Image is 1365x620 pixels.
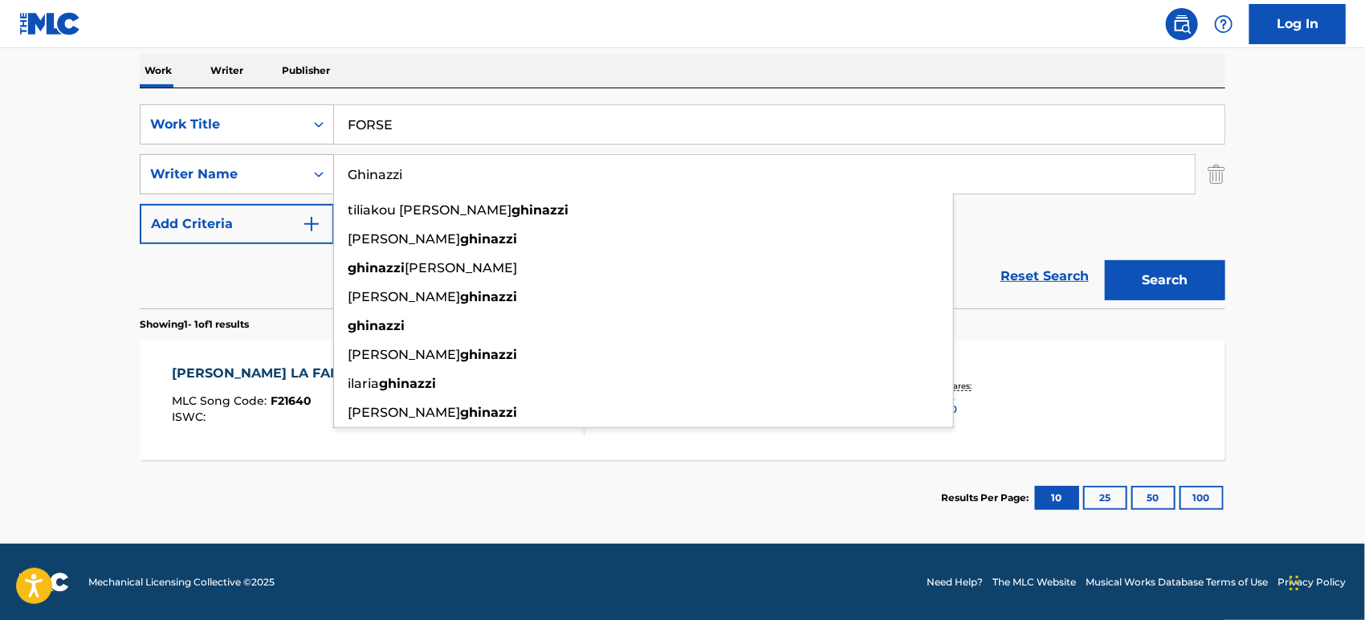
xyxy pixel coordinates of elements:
p: Publisher [277,54,335,88]
strong: ghinazzi [348,318,405,333]
strong: ghinazzi [460,405,517,420]
a: Log In [1249,4,1346,44]
span: [PERSON_NAME] [405,260,517,275]
div: Help [1208,8,1240,40]
span: tiliakou [PERSON_NAME] [348,202,511,218]
p: Results Per Page: [941,491,1033,505]
img: search [1172,14,1192,34]
img: MLC Logo [19,12,81,35]
div: Work Title [150,115,295,134]
a: Privacy Policy [1277,575,1346,589]
p: Writer [206,54,248,88]
strong: ghinazzi [348,260,405,275]
div: [PERSON_NAME] LA FARAI [173,364,362,383]
div: Writer Name [150,165,295,184]
img: Delete Criterion [1208,154,1225,194]
span: ISWC : [173,410,210,424]
span: ilaria [348,376,379,391]
img: help [1214,14,1233,34]
span: MLC Song Code : [173,394,271,408]
button: 50 [1131,486,1176,510]
iframe: Chat Widget [1285,543,1365,620]
button: Search [1105,260,1225,300]
button: Add Criteria [140,204,334,244]
span: [PERSON_NAME] [348,347,460,362]
span: Mechanical Licensing Collective © 2025 [88,575,275,589]
button: 100 [1180,486,1224,510]
span: [PERSON_NAME] [348,405,460,420]
span: F21640 [271,394,312,408]
strong: ghinazzi [460,289,517,304]
img: logo [19,573,69,592]
a: The MLC Website [992,575,1076,589]
button: 10 [1035,486,1079,510]
a: Reset Search [992,259,1097,294]
img: 9d2ae6d4665cec9f34b9.svg [302,214,321,234]
a: Public Search [1166,8,1198,40]
button: 25 [1083,486,1127,510]
a: [PERSON_NAME] LA FARAIMLC Song Code:F21640ISWC:Writers (2)[PERSON_NAME], [PERSON_NAME]Recording A... [140,340,1225,460]
span: [PERSON_NAME] [348,231,460,247]
a: Need Help? [927,575,983,589]
strong: ghinazzi [511,202,568,218]
p: Work [140,54,177,88]
strong: ghinazzi [379,376,436,391]
a: Musical Works Database Terms of Use [1086,575,1268,589]
strong: ghinazzi [460,231,517,247]
strong: ghinazzi [460,347,517,362]
form: Search Form [140,104,1225,308]
span: [PERSON_NAME] [348,289,460,304]
p: Showing 1 - 1 of 1 results [140,317,249,332]
div: Drag [1290,559,1299,607]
